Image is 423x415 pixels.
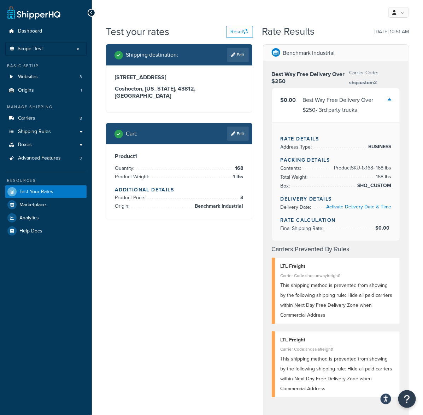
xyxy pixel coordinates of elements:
[349,79,377,86] span: shqcustom2
[272,244,400,254] h4: Carriers Prevented By Rules
[281,261,395,271] div: LTL Freight
[5,198,87,211] a: Marketplace
[281,182,292,190] span: Box:
[106,25,169,39] h1: Test your rates
[5,152,87,165] li: Advanced Features
[19,189,53,195] span: Test Your Rates
[281,165,303,172] span: Contents:
[226,26,253,38] button: Reset
[5,70,87,83] a: Websites3
[115,85,243,99] h3: Coshocton, [US_STATE], 43812 , [GEOGRAPHIC_DATA]
[5,225,87,237] a: Help Docs
[115,194,147,201] span: Product Price:
[19,202,46,208] span: Marketplace
[5,84,87,97] li: Origins
[281,173,310,181] span: Total Weight:
[5,125,87,138] a: Shipping Rules
[80,115,82,121] span: 8
[5,212,87,224] a: Analytics
[80,74,82,80] span: 3
[281,344,395,354] div: Carrier Code: shqsaiafreight1
[126,52,178,58] h2: Shipping destination :
[18,74,38,80] span: Websites
[227,127,249,141] a: Edit
[231,173,243,181] span: 1 lbs
[126,131,137,137] h2: Cart :
[80,155,82,161] span: 3
[281,203,313,211] span: Delivery Date:
[115,186,243,194] h4: Additional Details
[398,390,416,408] button: Open Resource Center
[115,173,151,180] span: Product Weight:
[5,63,87,69] div: Basic Setup
[227,48,249,62] a: Edit
[5,25,87,38] a: Dashboard
[281,282,393,319] span: This shipping method is prevented from showing by the following shipping rule: Hide all paid carr...
[281,143,314,151] span: Address Type:
[18,142,32,148] span: Boxes
[281,135,392,143] h4: Rate Details
[5,70,87,83] li: Websites
[5,112,87,125] li: Carriers
[281,335,395,345] div: LTL Freight
[18,87,34,93] span: Origins
[375,224,391,232] span: $0.00
[5,138,87,151] a: Boxes
[115,153,243,160] h3: Product 1
[5,104,87,110] div: Manage Shipping
[303,95,388,115] div: Best Way Free Delivery Over $250 - 3rd party trucks
[332,164,391,172] span: Product SKU-1 x 168 - 168 lbs
[115,165,136,172] span: Quantity:
[349,68,400,88] p: Carrier Code:
[272,71,349,85] h3: Best Way Free Delivery Over $250
[18,46,43,52] span: Scope: Test
[18,115,35,121] span: Carriers
[356,181,391,190] span: SHQ_CUSTOM
[281,355,393,392] span: This shipping method is prevented from showing by the following shipping rule: Hide all paid carr...
[5,84,87,97] a: Origins1
[281,217,392,224] h4: Rate Calculation
[281,96,296,104] span: $0.00
[81,87,82,93] span: 1
[326,203,391,211] a: Activate Delivery Date & Time
[19,215,39,221] span: Analytics
[281,195,392,203] h4: Delivery Details
[283,48,335,58] p: Benchmark Industrial
[5,152,87,165] a: Advanced Features3
[115,74,243,81] h3: [STREET_ADDRESS]
[281,225,325,232] span: Final Shipping Rate:
[115,202,131,210] span: Origin:
[374,173,391,181] span: 168 lbs
[5,178,87,184] div: Resources
[5,112,87,125] a: Carriers8
[366,143,391,151] span: BUSINESS
[239,194,243,202] span: 3
[281,156,392,164] h4: Packing Details
[193,202,243,211] span: Benchmark Industrial
[18,129,51,135] span: Shipping Rules
[5,185,87,198] a: Test Your Rates
[18,155,61,161] span: Advanced Features
[234,164,243,173] span: 168
[375,27,409,37] p: [DATE] 10:51 AM
[19,228,42,234] span: Help Docs
[262,26,315,37] h2: Rate Results
[18,28,42,34] span: Dashboard
[281,271,395,281] div: Carrier Code: shqconwayfreight1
